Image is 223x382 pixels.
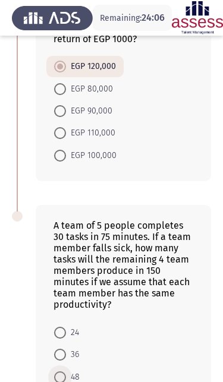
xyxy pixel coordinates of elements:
[12,1,93,34] img: Assess Talent Management logo
[66,126,115,140] span: EGP 110,000
[66,104,112,118] span: EGP 90,000
[172,1,223,34] img: Assessment logo of ASSESS Focus 4 Module Assessment (EN/AR) (Basic - IB)
[142,12,165,23] span: 24:06
[54,220,193,310] div: A team of 5 people completes 30 tasks in 75 minutes. If a team member falls sick, how many tasks ...
[100,11,165,26] p: Remaining:
[66,59,116,74] span: EGP 120,000
[66,149,117,163] span: EGP 100,000
[66,82,113,96] span: EGP 80,000
[66,326,79,340] span: 24
[66,348,79,362] span: 36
